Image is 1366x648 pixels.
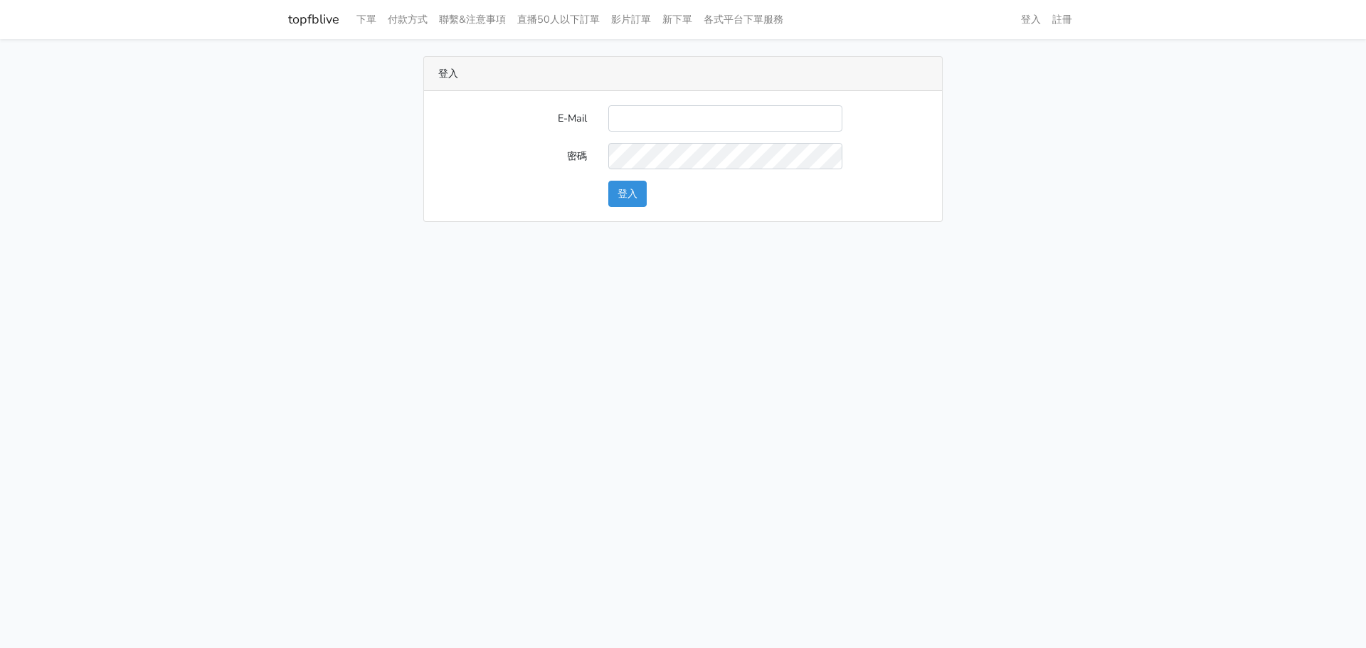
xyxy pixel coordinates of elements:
a: 影片訂單 [605,6,657,33]
a: 登入 [1015,6,1047,33]
div: 登入 [424,57,942,91]
a: 付款方式 [382,6,433,33]
a: 新下單 [657,6,698,33]
a: 聯繫&注意事項 [433,6,512,33]
a: 各式平台下單服務 [698,6,789,33]
a: 直播50人以下訂單 [512,6,605,33]
a: 註冊 [1047,6,1078,33]
label: E-Mail [428,105,598,132]
a: topfblive [288,6,339,33]
label: 密碼 [428,143,598,169]
button: 登入 [608,181,647,207]
a: 下單 [351,6,382,33]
